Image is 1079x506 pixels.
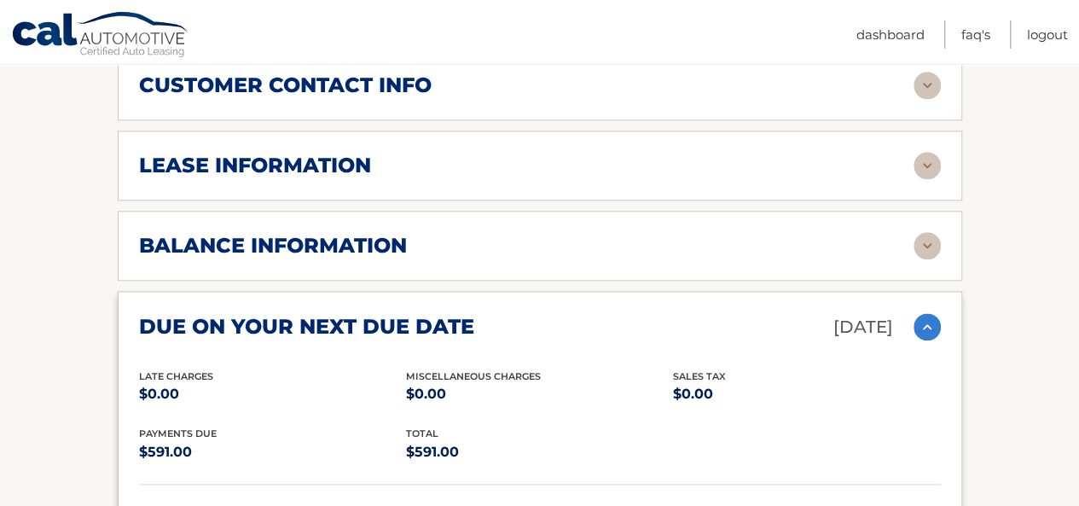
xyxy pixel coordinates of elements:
[914,313,941,340] img: accordion-active.svg
[139,382,406,406] p: $0.00
[914,232,941,259] img: accordion-rest.svg
[139,370,213,382] span: Late Charges
[139,153,371,178] h2: lease information
[139,314,474,340] h2: due on your next due date
[406,382,673,406] p: $0.00
[139,440,406,464] p: $591.00
[673,370,726,382] span: Sales Tax
[961,20,990,49] a: FAQ's
[406,370,541,382] span: Miscellaneous Charges
[11,11,190,61] a: Cal Automotive
[856,20,925,49] a: Dashboard
[139,233,407,259] h2: balance information
[1027,20,1068,49] a: Logout
[833,312,893,342] p: [DATE]
[406,440,673,464] p: $591.00
[406,427,438,439] span: total
[673,382,940,406] p: $0.00
[914,152,941,179] img: accordion-rest.svg
[139,73,432,98] h2: customer contact info
[914,72,941,99] img: accordion-rest.svg
[139,427,217,439] span: Payments Due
